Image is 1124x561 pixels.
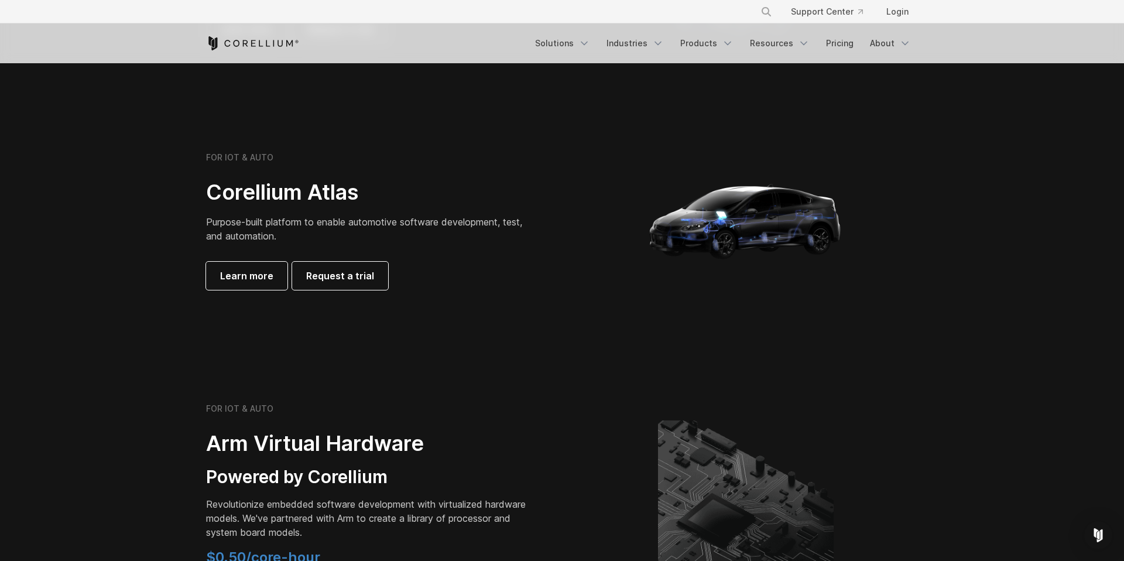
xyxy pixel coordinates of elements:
h2: Corellium Atlas [206,179,534,206]
a: Industries [599,33,671,54]
h2: Arm Virtual Hardware [206,430,534,457]
h3: Powered by Corellium [206,466,534,488]
a: Products [673,33,741,54]
h6: FOR IOT & AUTO [206,403,273,414]
div: Navigation Menu [746,1,918,22]
h6: FOR IOT & AUTO [206,152,273,163]
a: Solutions [528,33,597,54]
div: Navigation Menu [528,33,918,54]
a: Learn more [206,262,287,290]
a: Support Center [782,1,872,22]
a: Login [877,1,918,22]
a: Corellium Home [206,36,299,50]
a: Resources [743,33,817,54]
span: Request a trial [306,269,374,283]
span: Learn more [220,269,273,283]
a: Pricing [819,33,861,54]
a: About [863,33,918,54]
span: Purpose-built platform to enable automotive software development, test, and automation. [206,216,522,242]
img: Corellium_Hero_Atlas_alt [629,104,863,338]
p: Revolutionize embedded software development with virtualized hardware models. We've partnered wit... [206,497,534,539]
button: Search [756,1,777,22]
div: Open Intercom Messenger [1084,521,1112,549]
a: Request a trial [292,262,388,290]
